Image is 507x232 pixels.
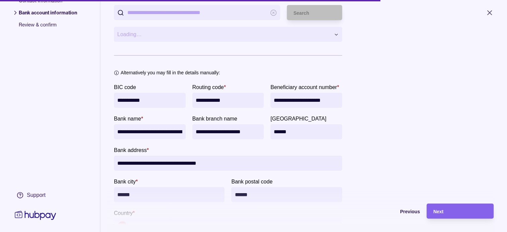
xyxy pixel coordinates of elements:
[117,124,182,139] input: bankName
[192,83,226,91] label: Routing code
[270,84,337,90] p: Beneficiary account number
[274,93,339,108] input: Beneficiary account number
[117,93,182,108] input: BIC code
[19,21,77,33] span: Review & confirm
[114,146,149,154] label: Bank address
[400,209,420,214] span: Previous
[192,116,237,122] p: Bank branch name
[192,84,224,90] p: Routing code
[19,9,77,21] span: Bank account information
[287,5,342,20] button: Search
[114,84,136,90] p: BIC code
[231,179,272,184] p: Bank postal code
[114,83,136,91] label: BIC code
[235,187,338,202] input: Bank postal code
[427,204,494,219] button: Next
[196,124,261,139] input: Bank branch name
[270,116,326,122] p: [GEOGRAPHIC_DATA]
[353,204,420,219] button: Previous
[478,5,502,20] button: Close
[117,156,339,171] input: Bank address
[270,114,326,123] label: Bank province
[121,69,220,76] p: Alternatively you may fill in the details manually:
[231,177,272,185] label: Bank postal code
[196,93,261,108] input: Routing code
[114,177,138,185] label: Bank city
[114,179,136,184] p: Bank city
[192,114,237,123] label: Bank branch name
[270,83,339,91] label: Beneficiary account number
[13,188,58,202] a: Support
[433,209,443,214] span: Next
[114,116,141,122] p: Bank name
[294,10,309,16] span: Search
[117,187,221,202] input: Bank city
[127,5,267,20] input: Search bank
[114,114,143,123] label: Bank name
[114,147,147,153] p: Bank address
[274,124,339,139] input: Bank province
[27,191,46,199] div: Support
